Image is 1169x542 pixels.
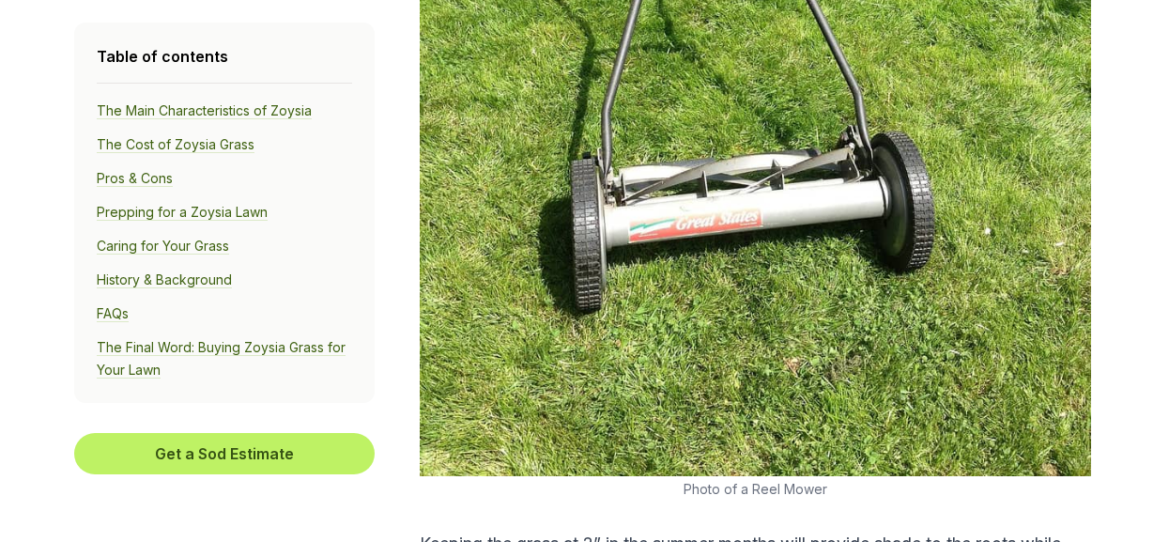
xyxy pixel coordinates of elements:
[97,238,229,255] a: Caring for Your Grass
[97,170,173,187] a: Pros & Cons
[420,480,1091,499] figcaption: Photo of a Reel Mower
[97,102,312,119] a: The Main Characteristics of Zoysia
[97,136,254,153] a: The Cost of Zoysia Grass
[97,45,352,68] h4: Table of contents
[97,339,346,379] a: The Final Word: Buying Zoysia Grass for Your Lawn
[97,271,232,288] a: History & Background
[97,204,268,221] a: Prepping for a Zoysia Lawn
[97,305,129,322] a: FAQs
[74,433,375,474] button: Get a Sod Estimate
